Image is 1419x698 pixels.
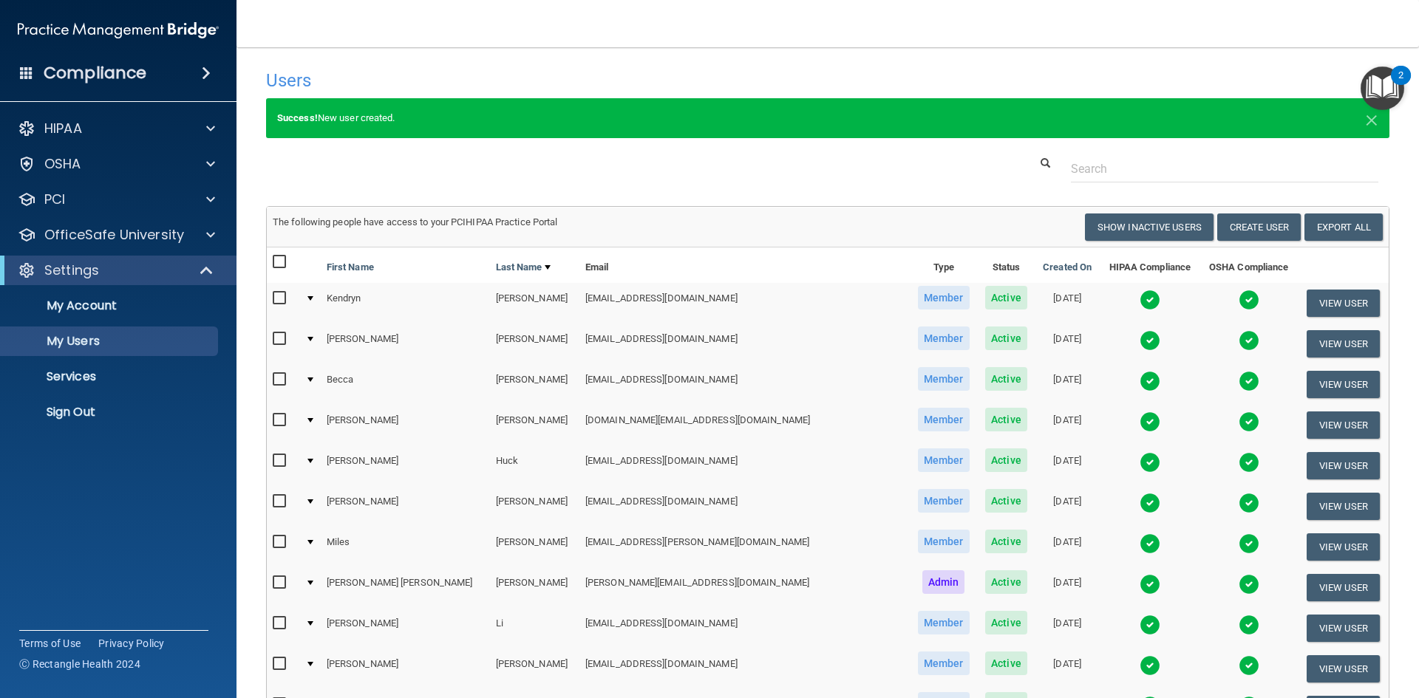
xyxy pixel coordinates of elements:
[327,259,374,276] a: First Name
[1307,330,1380,357] button: View User
[277,112,318,123] strong: Success!
[44,155,81,173] p: OSHA
[1035,405,1100,445] td: [DATE]
[98,636,165,651] a: Privacy Policy
[985,530,1027,553] span: Active
[1100,247,1200,283] th: HIPAA Compliance
[321,527,490,567] td: Miles
[1163,593,1401,652] iframe: Drift Widget Chat Controller
[44,226,184,244] p: OfficeSafe University
[321,649,490,689] td: [PERSON_NAME]
[1035,567,1100,608] td: [DATE]
[321,364,490,405] td: Becca
[579,608,910,649] td: [EMAIL_ADDRESS][DOMAIN_NAME]
[1304,213,1383,241] a: Export All
[490,405,579,445] td: [PERSON_NAME]
[1398,75,1403,95] div: 2
[1239,330,1259,351] img: tick.e7d51cea.svg
[985,408,1027,431] span: Active
[1035,445,1100,486] td: [DATE]
[1140,493,1160,513] img: tick.e7d51cea.svg
[918,286,970,309] span: Member
[1200,247,1298,283] th: OSHA Compliance
[44,261,99,279] p: Settings
[273,216,558,227] span: The following people have access to your PCIHIPAA Practice Portal
[18,16,219,45] img: PMB logo
[1239,493,1259,513] img: tick.e7d51cea.svg
[1239,411,1259,432] img: tick.e7d51cea.svg
[1307,371,1380,398] button: View User
[918,530,970,553] span: Member
[918,651,970,675] span: Member
[1140,330,1160,351] img: tick.e7d51cea.svg
[918,326,970,350] span: Member
[579,247,910,283] th: Email
[1217,213,1301,241] button: Create User
[1239,574,1259,595] img: tick.e7d51cea.svg
[918,408,970,431] span: Member
[579,567,910,608] td: [PERSON_NAME][EMAIL_ADDRESS][DOMAIN_NAME]
[19,657,140,671] span: Ⓒ Rectangle Health 2024
[490,445,579,486] td: Huck
[10,369,211,384] p: Services
[18,261,214,279] a: Settings
[579,649,910,689] td: [EMAIL_ADDRESS][DOMAIN_NAME]
[1035,364,1100,405] td: [DATE]
[985,611,1027,634] span: Active
[579,324,910,364] td: [EMAIL_ADDRESS][DOMAIN_NAME]
[1035,649,1100,689] td: [DATE]
[978,247,1035,283] th: Status
[1239,655,1259,676] img: tick.e7d51cea.svg
[579,445,910,486] td: [EMAIL_ADDRESS][DOMAIN_NAME]
[985,570,1027,594] span: Active
[1140,411,1160,432] img: tick.e7d51cea.svg
[1140,371,1160,391] img: tick.e7d51cea.svg
[1085,213,1214,241] button: Show Inactive Users
[1239,533,1259,554] img: tick.e7d51cea.svg
[490,486,579,527] td: [PERSON_NAME]
[985,367,1027,391] span: Active
[321,405,490,445] td: [PERSON_NAME]
[321,486,490,527] td: [PERSON_NAME]
[1361,66,1404,110] button: Open Resource Center, 2 new notifications
[490,567,579,608] td: [PERSON_NAME]
[1035,486,1100,527] td: [DATE]
[1140,533,1160,554] img: tick.e7d51cea.svg
[1307,452,1380,479] button: View User
[918,489,970,513] span: Member
[1140,290,1160,310] img: tick.e7d51cea.svg
[321,283,490,324] td: Kendryn
[321,324,490,364] td: [PERSON_NAME]
[19,636,81,651] a: Terms of Use
[922,570,965,594] span: Admin
[18,155,215,173] a: OSHA
[266,71,912,90] h4: Users
[490,364,579,405] td: [PERSON_NAME]
[1365,109,1378,127] button: Close
[1035,324,1100,364] td: [DATE]
[1035,283,1100,324] td: [DATE]
[1239,452,1259,473] img: tick.e7d51cea.svg
[18,120,215,137] a: HIPAA
[1307,533,1380,561] button: View User
[1140,574,1160,595] img: tick.e7d51cea.svg
[44,191,65,208] p: PCI
[490,649,579,689] td: [PERSON_NAME]
[44,63,146,83] h4: Compliance
[490,608,579,649] td: Li
[579,405,910,445] td: [DOMAIN_NAME][EMAIL_ADDRESS][DOMAIN_NAME]
[321,567,490,608] td: [PERSON_NAME] [PERSON_NAME]
[1365,103,1378,133] span: ×
[1239,371,1259,391] img: tick.e7d51cea.svg
[985,286,1027,309] span: Active
[918,611,970,634] span: Member
[490,527,579,567] td: [PERSON_NAME]
[1239,290,1259,310] img: tick.e7d51cea.svg
[18,191,215,208] a: PCI
[985,326,1027,350] span: Active
[985,448,1027,472] span: Active
[1307,411,1380,439] button: View User
[1307,574,1380,601] button: View User
[490,283,579,324] td: [PERSON_NAME]
[918,367,970,391] span: Member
